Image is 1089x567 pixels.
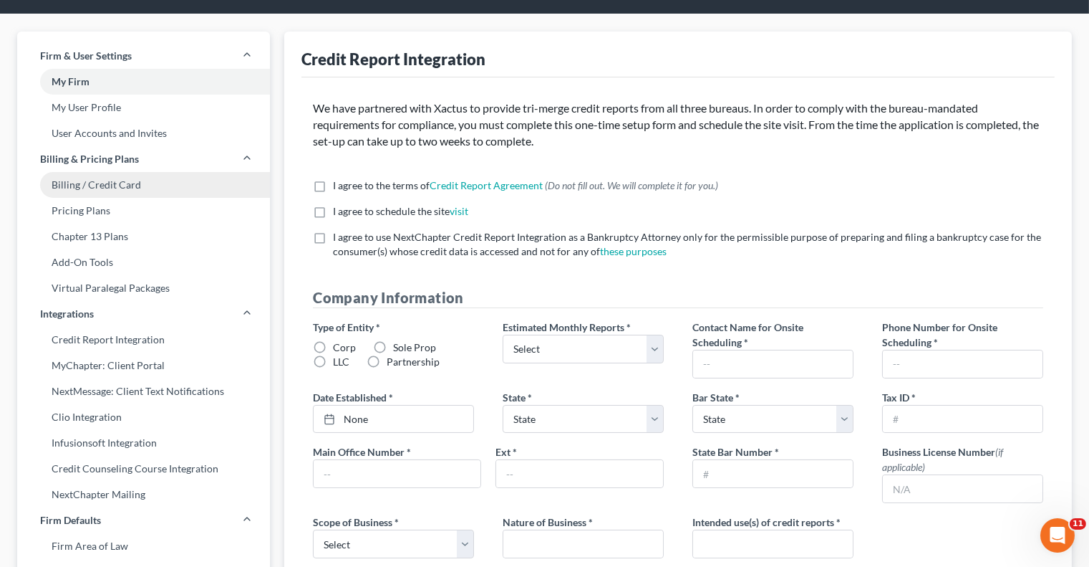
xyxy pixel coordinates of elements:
span: Billing & Pricing Plans [40,152,139,166]
span: I agree to schedule the site [333,205,450,217]
span: I agree to use NextChapter Credit Report Integration as a Bankruptcy Attorney only for the permis... [333,231,1041,257]
span: LLC [333,356,349,368]
a: Firm Defaults [17,508,270,533]
span: Phone Number for Onsite Scheduling [882,321,997,348]
a: Virtual Paralegal Packages [17,275,270,301]
input: -- [496,460,663,487]
a: Infusionsoft Integration [17,430,270,456]
label: Business License Number [882,444,1043,475]
a: Credit Report Agreement [430,179,543,191]
input: -- [314,460,480,487]
a: these purposes [600,245,667,257]
h4: Company Information [313,287,1043,308]
input: N/A [883,475,1042,502]
span: Firm Defaults [40,513,101,528]
span: Ext [495,446,510,458]
span: (Do not fill out. We will complete it for you.) [545,179,718,191]
a: Chapter 13 Plans [17,224,270,249]
span: Main Office Number [313,446,405,458]
span: Scope of Business [313,516,392,528]
div: Credit Report Integration [301,49,485,70]
a: Firm & User Settings [17,43,270,69]
span: Nature of Business [503,516,586,528]
span: Integrations [40,307,94,321]
span: State Bar Number [692,446,773,458]
p: We have partnered with Xactus to provide tri-merge credit reports from all three bureaus. In orde... [313,100,1043,150]
a: My User Profile [17,95,270,120]
span: Partnership [387,356,440,368]
span: Firm & User Settings [40,49,132,63]
a: Credit Counseling Course Integration [17,456,270,482]
a: Credit Report Integration [17,327,270,353]
a: Firm Area of Law [17,533,270,559]
span: State [503,391,526,404]
span: Type of Entity [313,321,374,333]
span: Intended use(s) of credit reports [692,516,834,528]
a: User Accounts and Invites [17,120,270,146]
a: Billing & Pricing Plans [17,146,270,172]
a: None [314,406,473,433]
span: Contact Name for Onsite Scheduling [692,321,803,348]
span: I agree to the terms of [333,179,430,191]
span: 11 [1070,518,1086,530]
iframe: Intercom live chat [1040,518,1075,553]
span: Date Established [313,391,387,404]
span: Sole Prop [393,341,436,353]
a: MyChapter: Client Portal [17,353,270,378]
input: # [883,406,1042,433]
span: Corp [333,341,356,353]
a: Clio Integration [17,404,270,430]
a: Integrations [17,301,270,327]
input: # [693,460,853,487]
span: Bar State [692,391,733,404]
a: Add-On Tools [17,249,270,275]
span: Estimated Monthly Reports [503,321,624,333]
a: visit [450,205,468,217]
a: NextMessage: Client Text Notifications [17,378,270,404]
input: -- [693,351,853,378]
span: Tax ID [882,391,909,404]
input: -- [883,351,1042,378]
a: My Firm [17,69,270,95]
a: Pricing Plans [17,198,270,224]
a: NextChapter Mailing [17,482,270,508]
a: Billing / Credit Card [17,172,270,198]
